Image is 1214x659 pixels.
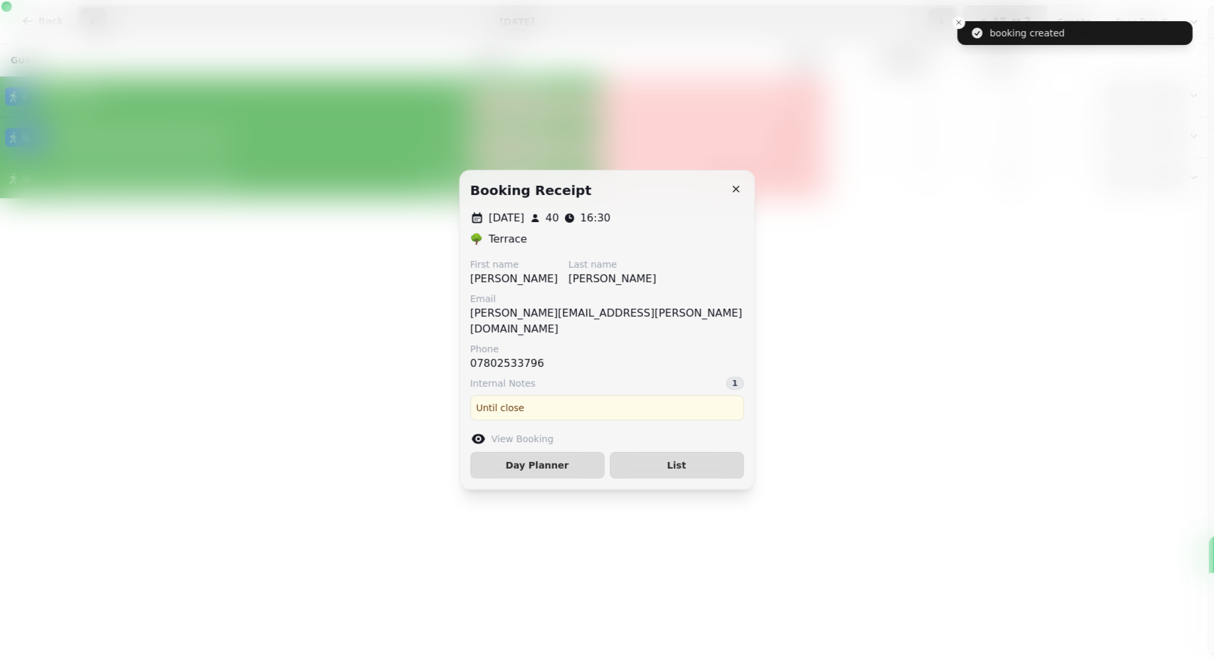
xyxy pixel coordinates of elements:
p: [DATE] [489,210,525,226]
label: First name [471,258,558,271]
p: 16:30 [580,210,611,226]
div: 1 [726,377,743,390]
span: Internal Notes [471,377,536,390]
p: 🌳 [471,231,484,247]
button: List [610,452,744,479]
label: Email [471,292,744,305]
p: Terrace [489,231,527,247]
p: 07802533796 [471,356,545,371]
div: Until close [471,395,744,420]
label: Phone [471,342,545,356]
p: [PERSON_NAME] [471,271,558,287]
p: [PERSON_NAME][EMAIL_ADDRESS][PERSON_NAME][DOMAIN_NAME] [471,305,744,337]
label: Last name [568,258,656,271]
span: List [621,461,733,470]
p: [PERSON_NAME] [568,271,656,287]
h2: Booking receipt [471,181,592,200]
p: 40 [546,210,559,226]
span: Day Planner [482,461,593,470]
label: View Booking [492,432,554,446]
button: Day Planner [471,452,605,479]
